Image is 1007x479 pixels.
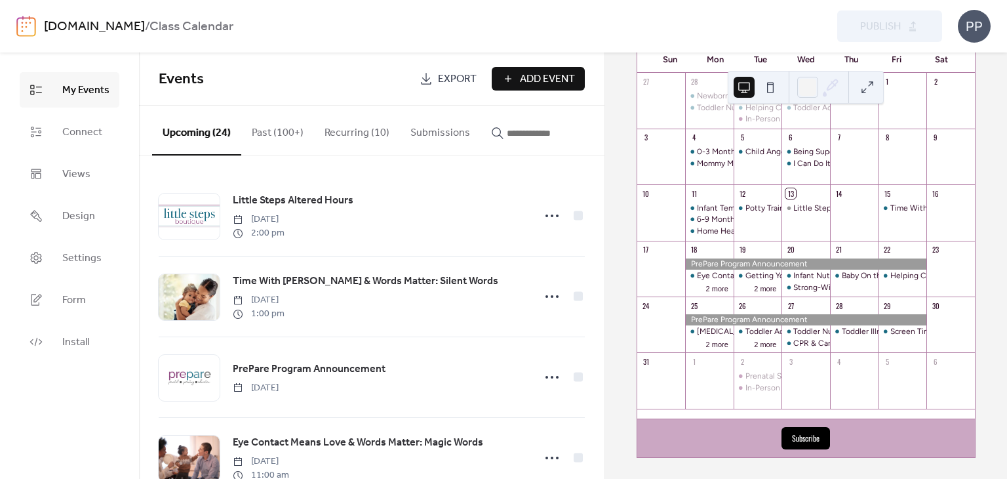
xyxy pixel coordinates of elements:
span: Export [438,72,477,87]
span: Views [62,167,90,182]
div: 18 [689,245,699,255]
div: Getting Your Child to Eat & Creating Confidence [734,270,782,281]
div: Potty Training & Fighting the Impulse to Spend [745,203,914,214]
div: 14 [834,188,844,198]
div: Home Health & [MEDICAL_DATA] [697,226,816,237]
div: 12 [738,188,747,198]
a: Eye Contact Means Love & Words Matter: Magic Words [233,434,483,451]
div: 3 [785,356,795,366]
div: Infant Temperament & Creating Courage [697,203,843,214]
div: 19 [738,245,747,255]
div: 5 [738,133,747,142]
div: 7 [834,133,844,142]
span: [DATE] [233,381,279,395]
div: 27 [785,301,795,310]
div: Toddler Accidents & Your Financial Future [781,102,830,114]
button: Add Event [492,67,585,91]
div: In-Person Prenatal Series [734,383,782,394]
span: Eye Contact Means Love & Words Matter: Magic Words [233,435,483,451]
div: 4 [834,356,844,366]
a: [DOMAIN_NAME] [44,14,145,39]
div: Eye Contact Means Love & Words Matter: Magic Words [685,270,734,281]
div: Child Anger & Creating Honesty [745,146,861,157]
img: logo [16,16,36,37]
div: Infant Nutrition & Budget 101 [793,270,898,281]
div: In-Person Prenatal Series [745,383,836,394]
button: 2 more [749,338,781,349]
div: Screen Time and You & Toddler Safety [879,326,927,337]
div: [MEDICAL_DATA] & Mommy Nutrition [697,326,831,337]
div: Toddler Nutrition & Toddler Play [781,326,830,337]
div: Postpartum Depression & Mommy Nutrition [685,326,734,337]
div: Newborn Sickness & [MEDICAL_DATA] Time [697,91,854,102]
div: 6-9 Month & 9-12 Month Infant Expectations [685,214,734,225]
div: Toddler Accidents & Your Financial Future [734,326,782,337]
div: 27 [641,77,651,87]
div: 28 [834,301,844,310]
div: Little Steps Altered Hours [781,203,830,214]
a: Form [20,282,119,318]
button: Recurring (10) [314,106,400,154]
div: Wed [783,47,829,73]
span: 2:00 pm [233,226,285,240]
div: Potty Training & Fighting the Impulse to Spend [734,203,782,214]
div: 3 [641,133,651,142]
div: Baby On the Move & Staying Out of Debt [842,270,988,281]
div: Strong-Willed Children & Bonding With Your Toddler [781,282,830,293]
div: CPR & Car Seat Safety [781,338,830,349]
div: 1 [882,77,892,87]
span: Little Steps Altered Hours [233,193,353,209]
div: I Can Do It Myself & Sleeping, Bedtime, and Mornings [781,158,830,169]
a: PrePare Program Announcement [233,361,385,378]
div: 22 [882,245,892,255]
div: 31 [641,356,651,366]
div: Tue [738,47,783,73]
div: Strong-Willed Children & Bonding With Your Toddler [793,282,981,293]
div: Infant Temperament & Creating Courage [685,203,734,214]
div: 20 [785,245,795,255]
div: PP [958,10,991,43]
a: Export [410,67,486,91]
div: 13 [785,188,795,198]
span: PrePare Program Announcement [233,362,385,377]
div: Getting Your Child to Eat & Creating Confidence [745,270,920,281]
div: 6-9 Month & 9-12 Month Infant Expectations [697,214,858,225]
b: / [145,14,149,39]
div: In-Person Prenatal Series [734,114,782,125]
div: 11 [689,188,699,198]
a: Design [20,198,119,234]
div: 28 [689,77,699,87]
span: My Events [62,83,109,98]
div: 5 [882,356,892,366]
span: [DATE] [233,293,285,307]
div: Toddler Accidents & Your Financial Future [793,102,943,114]
div: Mommy Milestones & Creating Kindness [685,158,734,169]
div: Sat [919,47,964,73]
div: In-Person Prenatal Series [745,114,836,125]
div: Mommy Milestones & Creating Kindness [697,158,842,169]
button: 2 more [749,282,781,293]
div: PrePare Program Announcement [685,259,926,270]
div: 6 [785,133,795,142]
div: Infant Nutrition & Budget 101 [781,270,830,281]
button: 2 more [701,338,734,349]
a: Settings [20,240,119,276]
div: 16 [930,188,940,198]
div: 30 [930,301,940,310]
span: Add Event [520,72,575,87]
span: Settings [62,251,102,266]
button: Submissions [400,106,481,154]
div: 6 [930,356,940,366]
a: Install [20,324,119,360]
div: Thu [829,47,874,73]
span: Connect [62,125,102,140]
div: Little Steps Altered Hours [793,203,888,214]
div: 26 [738,301,747,310]
div: 0-3 Month & 3-6 Month Infant Expectations [685,146,734,157]
a: Connect [20,114,119,150]
div: Sun [648,47,693,73]
div: Helping Children Process Change & Siblings [879,270,927,281]
span: 1:00 pm [233,307,285,321]
button: Upcoming (24) [152,106,241,156]
a: Little Steps Altered Hours [233,192,353,209]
